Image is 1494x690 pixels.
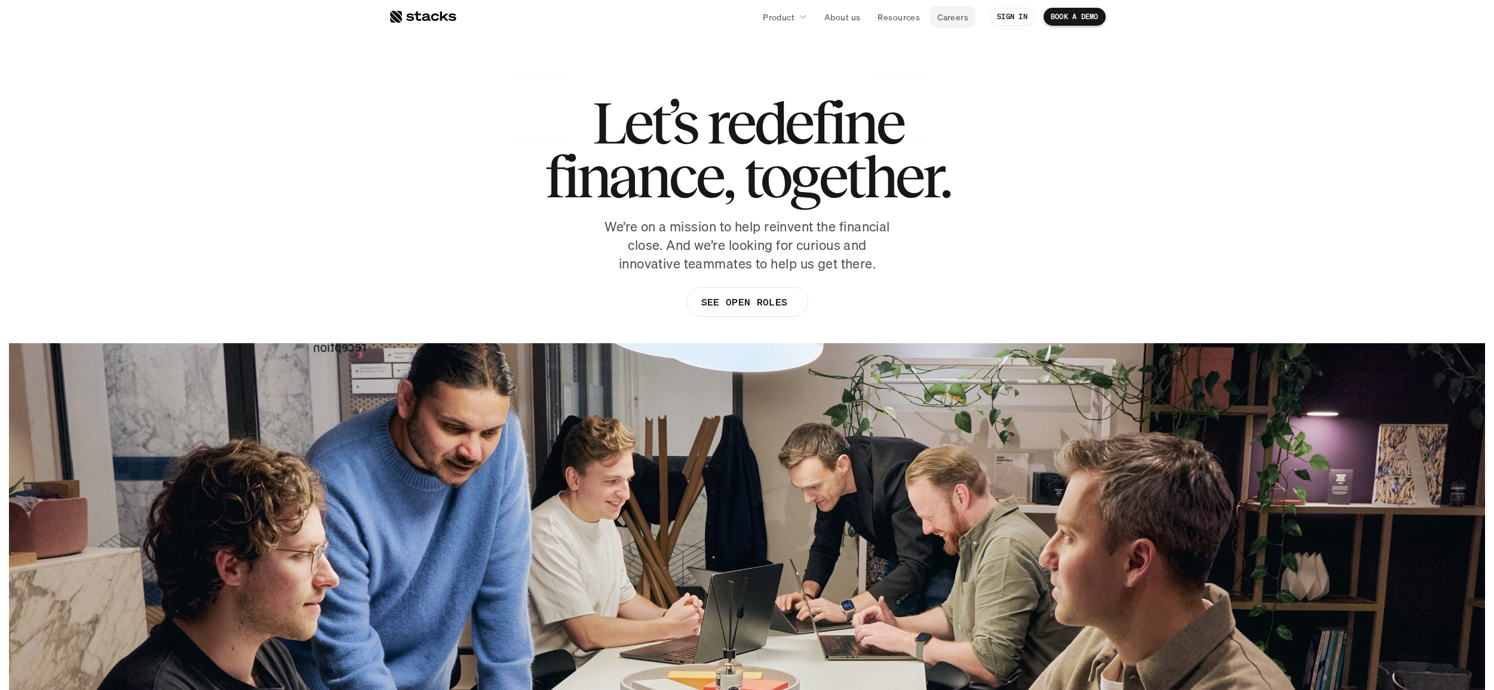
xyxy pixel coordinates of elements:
[824,11,860,23] p: About us
[930,6,975,28] a: Careers
[598,218,897,273] p: We’re on a mission to help reinvent the financial close. And we’re looking for curious and innova...
[990,8,1035,26] a: SIGN IN
[817,6,867,28] a: About us
[997,13,1027,21] p: SIGN IN
[870,6,927,28] a: Resources
[1051,13,1099,21] p: BOOK A DEMO
[763,11,794,23] p: Product
[1044,8,1106,26] a: BOOK A DEMO
[878,11,920,23] p: Resources
[937,11,968,23] p: Careers
[686,287,808,317] a: SEE OPEN ROLES
[701,294,787,311] p: SEE OPEN ROLES
[545,96,950,203] h1: Let’s redefine finance, together.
